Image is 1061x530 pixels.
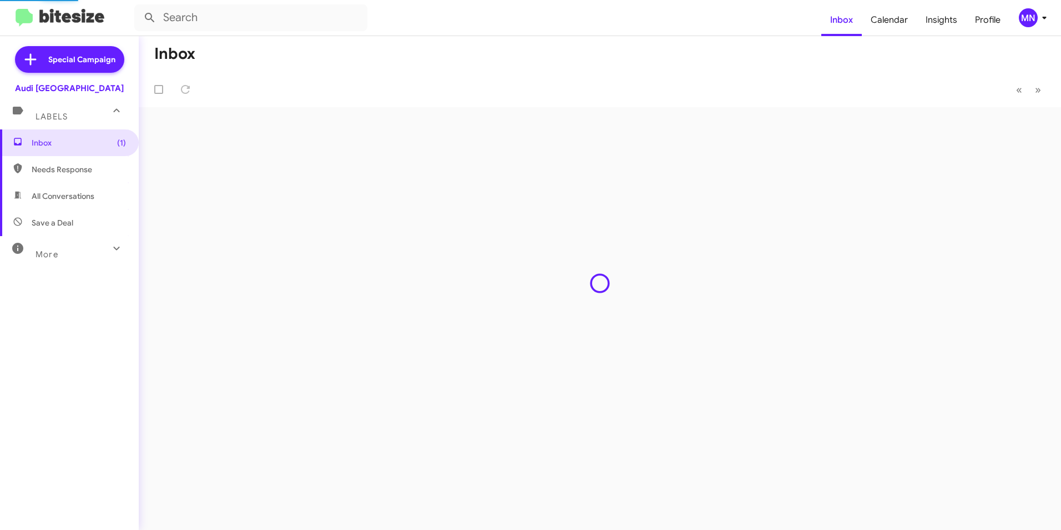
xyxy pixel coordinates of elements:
span: « [1016,83,1022,97]
input: Search [134,4,367,31]
button: Next [1028,78,1048,101]
a: Profile [966,4,1009,36]
span: (1) [117,137,126,148]
span: Inbox [32,137,126,148]
div: MN [1019,8,1038,27]
span: Special Campaign [48,54,115,65]
span: Save a Deal [32,217,73,228]
button: Previous [1009,78,1029,101]
a: Special Campaign [15,46,124,73]
span: Needs Response [32,164,126,175]
nav: Page navigation example [1010,78,1048,101]
span: Labels [36,112,68,122]
a: Insights [917,4,966,36]
a: Inbox [821,4,862,36]
div: Audi [GEOGRAPHIC_DATA] [15,83,124,94]
span: » [1035,83,1041,97]
span: All Conversations [32,191,94,202]
span: More [36,249,58,259]
a: Calendar [862,4,917,36]
h1: Inbox [154,45,195,63]
button: MN [1009,8,1049,27]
